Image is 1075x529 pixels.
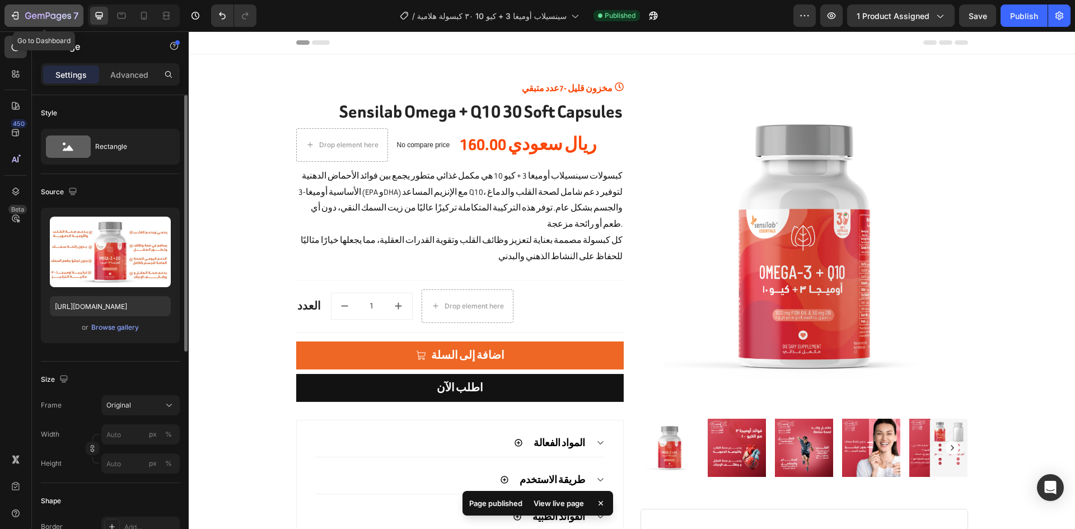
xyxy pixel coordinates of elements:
[189,31,1075,529] iframe: Design area
[270,101,409,127] div: 160.00 ريال سعودي
[162,457,175,470] button: px
[41,108,57,118] div: Style
[101,424,180,444] input: px%
[452,496,779,515] h3: 4.5
[130,109,190,118] div: Drop element here
[1037,474,1064,501] div: Open Intercom Messenger
[959,4,996,27] button: Save
[109,202,434,234] p: كل كبسولة مصممة بعناية لتعزيز وظائف القلب وتقوية القدرات العقلية، مما يجعلها خيارًا مثاليًا للحفا...
[242,316,316,333] div: اضافة إلى السلة
[143,262,170,288] button: decrement
[146,428,160,441] button: %
[331,443,396,455] strong: طريقة الاستخدم
[417,10,567,22] span: سينسيلاب أوميغا 3 + كيو 10 ٣٠ كبسولة هلامية
[165,429,172,439] div: %
[527,495,591,511] div: View live page
[969,11,987,21] span: Save
[8,205,27,214] div: Beta
[11,119,27,128] div: 450
[107,343,435,371] button: اطلب الآن
[106,400,131,410] span: Original
[101,453,180,474] input: px%
[50,296,171,316] input: https://example.com/image.jpg
[82,321,88,334] span: or
[41,429,59,439] label: Width
[165,458,172,469] div: %
[54,40,149,53] p: Image
[149,458,157,469] div: px
[146,457,160,470] button: %
[256,270,315,279] div: Drop element here
[41,400,62,410] label: Frame
[344,480,396,491] strong: الفوائد الطبية
[41,185,80,200] div: Source
[208,110,261,117] p: No compare price
[91,322,139,333] div: Browse gallery
[162,428,175,441] button: px
[91,322,139,333] button: Browse gallery
[605,11,635,21] span: Published
[109,137,434,202] p: كبسولات سينسيلاب أوميغا 3 + كيو 10 هي مكمل غذائي متطور يجمع بين فوائد الأحماض الدهنية الأساسية أو...
[248,348,295,365] div: اطلب الآن
[109,265,132,285] p: العدد
[41,458,62,469] label: Height
[101,395,180,415] button: Original
[73,9,78,22] p: 7
[469,498,522,509] p: Page published
[333,51,424,64] p: مخزون قليل - عدد متبقي
[4,4,83,27] button: 7
[107,310,435,338] button: اضافة إلى السلة
[110,69,148,81] p: Advanced
[211,4,256,27] div: Undo/Redo
[50,217,171,287] img: preview-image
[847,4,955,27] button: 1 product assigned
[170,262,197,288] input: quantity
[95,134,163,160] div: Rectangle
[41,372,71,387] div: Size
[345,406,396,418] strong: المواد الفعالة
[1001,4,1048,27] button: Publish
[55,69,87,81] p: Settings
[41,496,61,506] div: Shape
[197,262,223,288] button: increment
[412,10,415,22] span: /
[149,429,157,439] div: px
[1010,10,1038,22] div: Publish
[371,52,375,63] span: 7
[857,10,929,22] span: 1 product assigned
[757,410,770,423] button: Carousel Next Arrow
[107,69,435,92] h1: Sensilab Omega + Q10 30 Soft Capsules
